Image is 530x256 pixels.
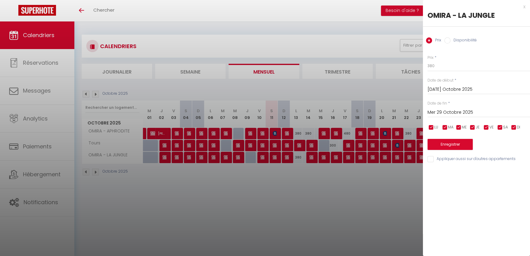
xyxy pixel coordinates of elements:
label: Prix [427,55,434,61]
label: Date de début [427,78,453,83]
span: ME [462,124,467,130]
span: VE [489,124,494,130]
label: Disponibilité [450,37,477,44]
span: DI [517,124,520,130]
span: MA [448,124,453,130]
span: LU [434,124,438,130]
div: OMIRA - LA JUNGLE [427,10,525,20]
div: x [423,3,525,10]
label: Date de fin [427,101,447,106]
button: Enregistrer [427,139,473,150]
label: Prix [432,37,441,44]
span: SA [503,124,508,130]
span: JE [476,124,480,130]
